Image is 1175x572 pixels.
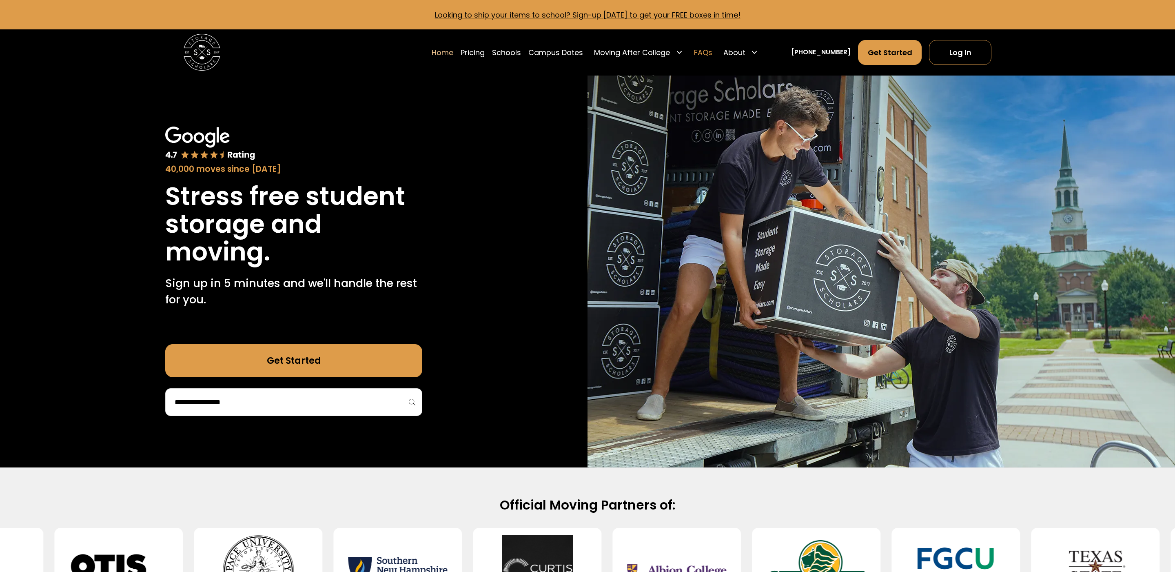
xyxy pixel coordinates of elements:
a: home [184,34,220,71]
div: About [720,40,762,65]
a: Log In [929,40,991,65]
a: Get Started [165,344,422,377]
h1: Stress free student storage and moving. [165,183,422,266]
a: Campus Dates [528,40,583,65]
img: Storage Scholars makes moving and storage easy. [587,76,1175,467]
a: Looking to ship your items to school? Sign-up [DATE] to get your FREE boxes in time! [435,10,740,20]
h2: Official Moving Partners of: [294,497,881,514]
div: Moving After College [594,47,670,58]
a: Home [432,40,453,65]
a: Pricing [461,40,485,65]
a: FAQs [694,40,712,65]
a: [PHONE_NUMBER] [791,47,851,57]
a: Get Started [858,40,922,65]
a: Schools [492,40,521,65]
img: Storage Scholars main logo [184,34,220,71]
img: Google 4.7 star rating [165,127,255,161]
div: 40,000 moves since [DATE] [165,163,422,175]
div: About [723,47,745,58]
div: Moving After College [590,40,687,65]
p: Sign up in 5 minutes and we'll handle the rest for you. [165,275,422,308]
